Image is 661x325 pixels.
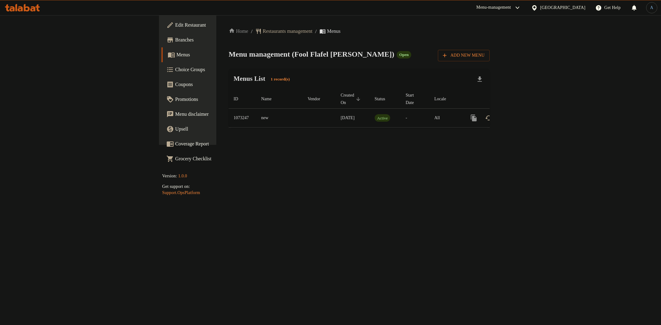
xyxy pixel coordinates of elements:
[650,4,653,11] span: A
[175,140,264,148] span: Coverage Report
[161,18,269,32] a: Edit Restaurant
[162,190,200,195] a: Support.OpsPlatform
[438,50,489,61] button: Add New Menu
[434,95,454,103] span: Locale
[461,90,531,109] th: Actions
[406,92,422,106] span: Start Date
[229,28,490,35] nav: breadcrumb
[234,95,246,103] span: ID
[161,62,269,77] a: Choice Groups
[175,36,264,44] span: Branches
[175,110,264,118] span: Menu disclaimer
[178,174,187,178] span: 1.0.0
[267,75,294,84] div: Total records count
[401,109,429,128] td: -
[161,47,269,62] a: Menus
[397,52,411,57] span: Open
[175,155,264,162] span: Grocery Checklist
[161,77,269,92] a: Coupons
[327,28,341,35] span: Menus
[375,114,390,122] div: Active
[443,52,484,59] span: Add New Menu
[175,125,264,133] span: Upsell
[375,95,393,103] span: Status
[315,28,317,35] li: /
[229,50,394,58] span: Menu management ( Fool Flafel [PERSON_NAME] )
[161,151,269,166] a: Grocery Checklist
[341,92,362,106] span: Created On
[472,72,487,87] div: Export file
[375,115,390,122] span: Active
[175,96,264,103] span: Promotions
[397,51,411,58] div: Open
[234,74,294,84] h2: Menus List
[162,184,190,189] span: Get support on:
[341,115,355,120] span: [DATE]
[429,109,461,128] td: All
[175,66,264,73] span: Choice Groups
[263,28,312,35] span: Restaurants management
[161,92,269,107] a: Promotions
[308,95,328,103] span: Vendor
[175,81,264,88] span: Coupons
[466,110,481,125] button: more
[255,28,312,35] a: Restaurants management
[175,21,264,29] span: Edit Restaurant
[256,109,303,128] td: new
[540,4,585,11] div: [GEOGRAPHIC_DATA]
[162,174,177,178] span: Version:
[481,110,496,125] button: Change Status
[476,4,511,11] div: Menu-management
[161,107,269,122] a: Menu disclaimer
[267,76,294,82] span: 1 record(s)
[261,95,280,103] span: Name
[161,122,269,136] a: Upsell
[161,136,269,151] a: Coverage Report
[176,51,264,58] span: Menus
[161,32,269,47] a: Branches
[229,90,531,128] table: enhanced table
